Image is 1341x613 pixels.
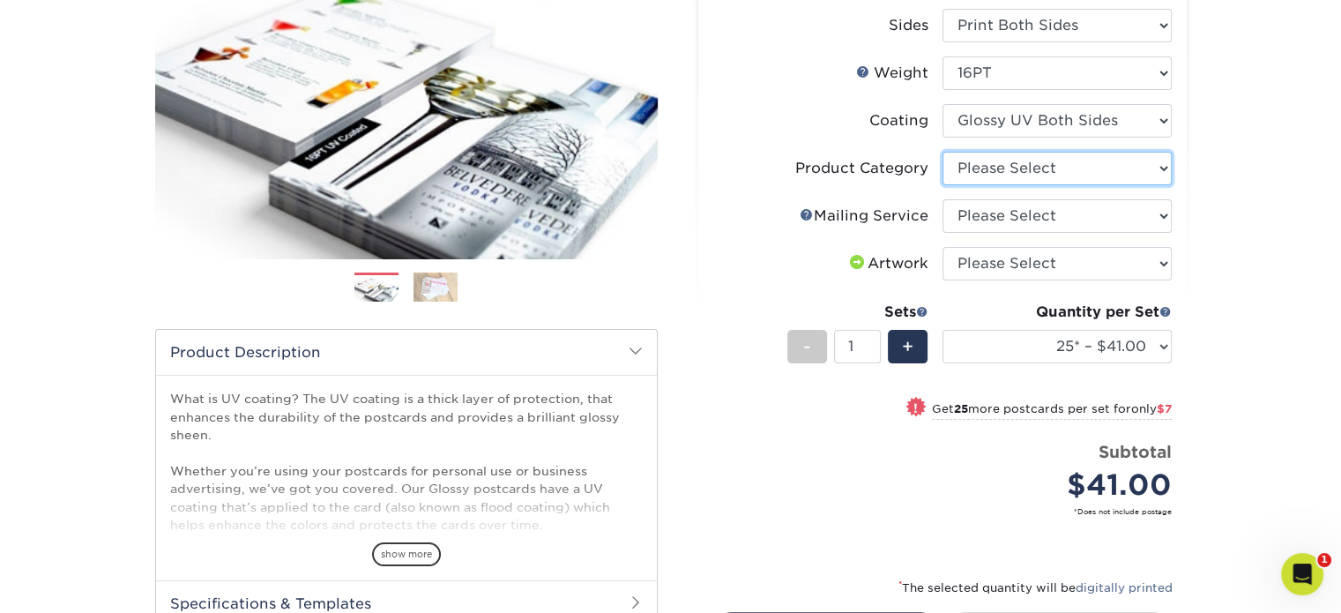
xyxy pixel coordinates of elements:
[898,581,1173,594] small: The selected quantity will be
[803,333,811,360] span: -
[1157,402,1172,415] span: $7
[156,330,657,375] h2: Product Description
[932,402,1172,420] small: Get more postcards per set for
[889,15,928,36] div: Sides
[869,110,928,131] div: Coating
[942,302,1172,323] div: Quantity per Set
[913,399,918,417] span: !
[795,158,928,179] div: Product Category
[372,542,441,566] span: show more
[954,402,968,415] strong: 25
[1099,442,1172,461] strong: Subtotal
[1317,553,1331,567] span: 1
[856,63,928,84] div: Weight
[956,464,1172,506] div: $41.00
[787,302,928,323] div: Sets
[1281,553,1323,595] iframe: Intercom live chat
[800,206,928,227] div: Mailing Service
[902,333,913,360] span: +
[413,273,458,303] img: Postcards 02
[726,506,1172,517] small: *Does not include postage
[1076,581,1173,594] a: digitally printed
[1131,402,1172,415] span: only
[354,273,399,303] img: Postcards 01
[846,253,928,274] div: Artwork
